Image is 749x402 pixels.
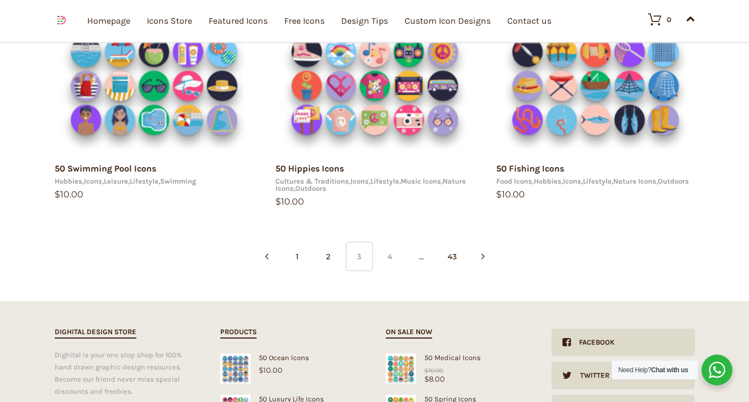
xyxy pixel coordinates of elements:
a: 43 [438,242,466,271]
a: 50 Fishing Icons [496,163,564,174]
span: $ [275,196,281,207]
a: 50 Swimming Pool Icons [55,163,156,174]
div: Facebook [571,329,615,356]
bdi: 10.00 [259,366,283,374]
div: 50 Ocean Icons [220,353,364,362]
div: , , , , , [496,178,695,185]
a: 4 [376,242,404,271]
h2: Products [220,326,257,339]
bdi: 10.00 [55,189,83,200]
img: Medical Icons [386,353,416,384]
a: Lifestyle [130,177,158,185]
bdi: 10.00 [275,196,304,207]
span: 3 [346,242,373,271]
div: Dighital is your one stop shop for 100% hand drawn graphic design resources. Become our friend ne... [55,349,198,398]
a: Food Icons [496,177,532,185]
a: 2 [315,242,342,271]
a: Icons [563,177,581,185]
div: , , , , [55,178,253,185]
div: Twitter [572,362,609,389]
span: … [407,242,435,271]
div: , , , , , [275,178,474,192]
a: Swimming [160,177,196,185]
a: Twitter [551,362,695,389]
a: Outdoors [658,177,689,185]
strong: Chat with us [651,366,688,374]
a: Leisure [104,177,128,185]
bdi: 8.00 [424,374,445,383]
a: Medical Icons50 Medical Icons$8.00 [386,353,529,383]
a: Lifestyle [370,177,399,185]
a: Music Icons [401,177,441,185]
a: Icons [350,177,369,185]
bdi: 10.00 [496,189,525,200]
h2: Dighital Design Store [55,326,136,339]
a: Nature Icons [613,177,656,185]
a: Hobbies [534,177,561,185]
span: $ [424,374,429,383]
a: 50 Ocean Icons$10.00 [220,353,364,374]
span: Need Help? [618,366,688,374]
h2: On sale now [386,326,432,339]
a: Icons [84,177,102,185]
a: Outdoors [295,184,326,192]
span: $ [496,189,502,200]
div: 0 [667,16,671,23]
span: $ [259,366,263,374]
a: 50 Hippies Icons [275,163,344,174]
div: 50 Medical Icons [386,353,529,362]
a: Lifestyle [583,177,612,185]
a: Hobbies [55,177,82,185]
bdi: 10.00 [424,367,443,374]
a: 0 [637,13,671,26]
a: Facebook [551,329,695,356]
a: Nature Icons [275,177,466,192]
span: $ [55,189,60,200]
span: $ [424,367,428,374]
a: 1 [284,242,311,271]
a: Cultures & Traditions [275,177,349,185]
